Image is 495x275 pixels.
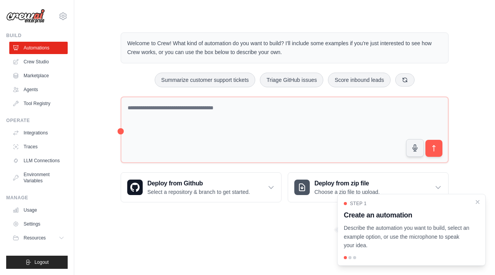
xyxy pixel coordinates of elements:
a: Environment Variables [9,168,68,187]
div: Build [6,32,68,39]
a: LLM Connections [9,154,68,167]
a: Crew Studio [9,56,68,68]
div: Manage [6,195,68,201]
p: Select a repository & branch to get started. [147,188,250,196]
a: Usage [9,204,68,216]
span: Logout [34,259,49,265]
h3: Create an automation [344,210,470,221]
a: Integrations [9,127,68,139]
p: Choose a zip file to upload. [314,188,380,196]
div: Operate [6,117,68,124]
h3: Deploy from Github [147,179,250,188]
a: Traces [9,141,68,153]
button: Logout [6,256,68,269]
a: Agents [9,83,68,96]
p: Describe the automation you want to build, select an example option, or use the microphone to spe... [344,224,470,250]
img: Logo [6,9,45,24]
h3: Deploy from zip file [314,179,380,188]
button: Resources [9,232,68,244]
a: Tool Registry [9,97,68,110]
p: Welcome to Crew! What kind of automation do you want to build? I'll include some examples if you'... [127,39,442,57]
a: Settings [9,218,68,230]
span: Resources [24,235,46,241]
button: Score inbound leads [328,73,391,87]
iframe: Chat Widget [456,238,495,275]
button: Close walkthrough [475,199,481,205]
a: Marketplace [9,70,68,82]
a: Automations [9,42,68,54]
span: Step 1 [350,200,367,207]
button: Summarize customer support tickets [155,73,255,87]
button: Triage GitHub issues [260,73,323,87]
